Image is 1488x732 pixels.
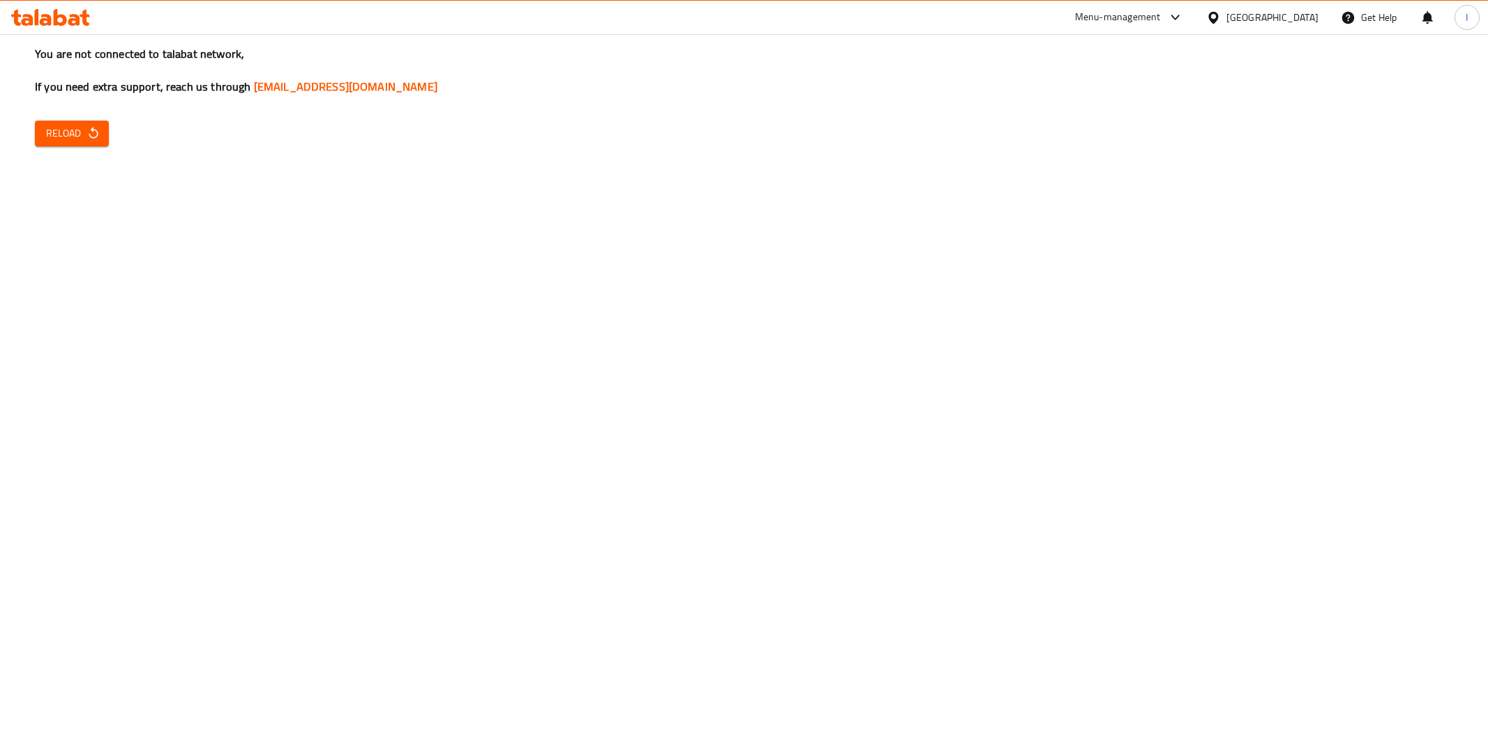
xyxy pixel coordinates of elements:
[35,46,1453,95] h3: You are not connected to talabat network, If you need extra support, reach us through
[254,76,437,97] a: [EMAIL_ADDRESS][DOMAIN_NAME]
[46,125,98,142] span: Reload
[1075,9,1161,26] div: Menu-management
[1466,10,1468,25] span: I
[1226,10,1318,25] div: [GEOGRAPHIC_DATA]
[35,121,109,146] button: Reload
